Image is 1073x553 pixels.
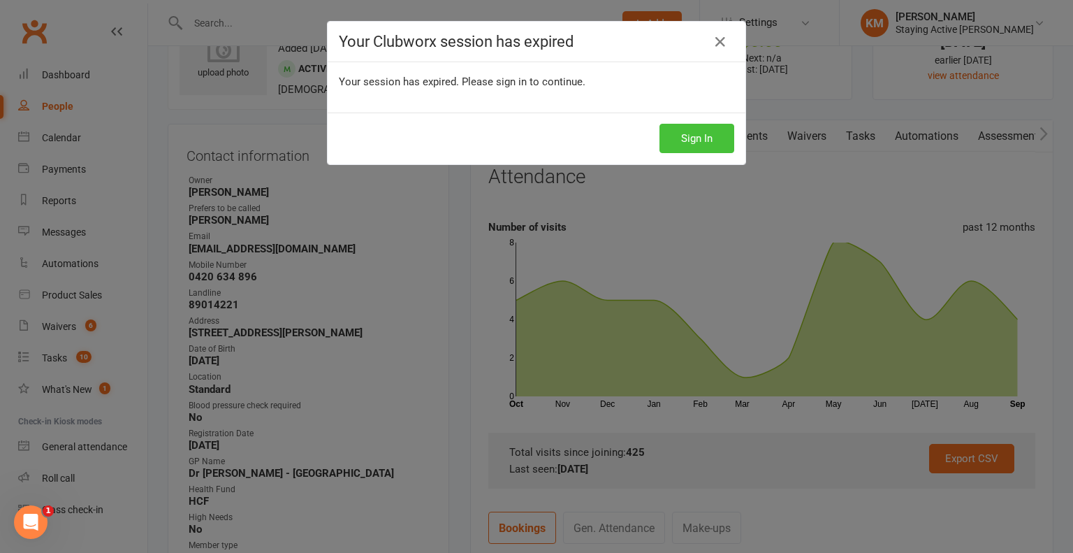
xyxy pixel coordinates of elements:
[659,124,734,153] button: Sign In
[339,33,734,50] h4: Your Clubworx session has expired
[339,76,585,88] span: Your session has expired. Please sign in to continue.
[43,505,54,517] span: 1
[709,31,731,53] a: Close
[14,505,48,539] iframe: Intercom live chat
